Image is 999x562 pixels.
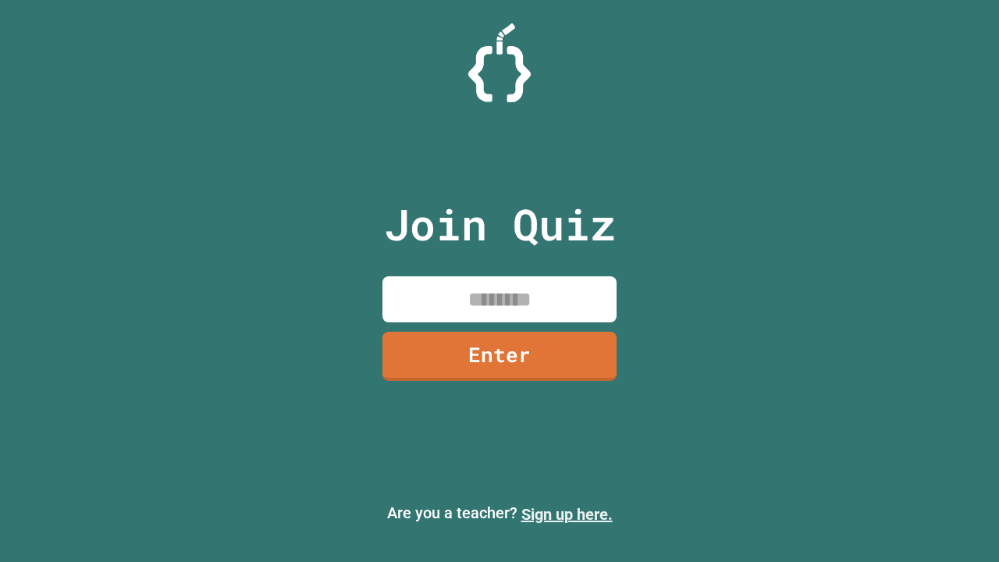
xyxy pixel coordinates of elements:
a: Enter [382,332,617,381]
img: Logo.svg [468,23,531,102]
iframe: chat widget [869,432,983,498]
p: Are you a teacher? [12,501,987,526]
a: Sign up here. [521,505,613,524]
p: Join Quiz [384,192,616,257]
iframe: chat widget [933,500,983,546]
